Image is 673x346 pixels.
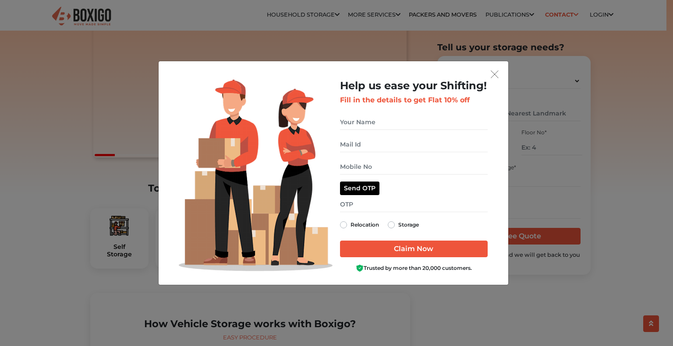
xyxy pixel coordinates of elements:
img: Boxigo Customer Shield [356,264,364,272]
img: exit [491,70,499,78]
input: Mail Id [340,137,488,152]
button: Send OTP [340,182,379,195]
h2: Help us ease your Shifting! [340,80,488,92]
input: Mobile No [340,159,488,175]
h3: Fill in the details to get Flat 10% off [340,96,488,104]
input: Claim Now [340,241,488,257]
div: Trusted by more than 20,000 customers. [340,264,488,273]
input: OTP [340,197,488,212]
label: Relocation [351,220,379,230]
label: Storage [398,220,419,230]
input: Your Name [340,115,488,130]
img: Lead Welcome Image [179,80,333,271]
